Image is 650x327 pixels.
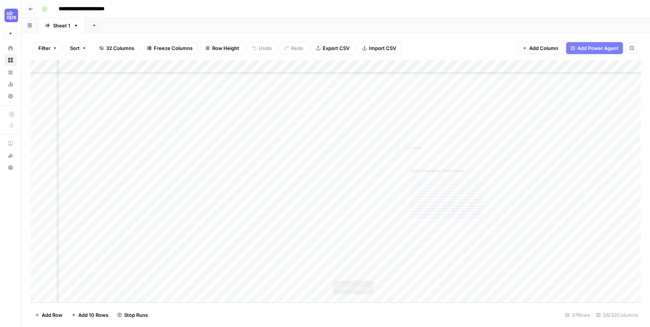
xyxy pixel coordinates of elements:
a: Settings [5,90,17,102]
a: Sheet 1 [38,18,85,33]
span: Add Power Agent [577,44,618,52]
button: Add Column [518,42,563,54]
button: Stop Runs [113,309,152,321]
button: Add Row [30,309,67,321]
button: Add 10 Rows [67,309,113,321]
button: Import CSV [357,42,401,54]
button: Filter [33,42,62,54]
img: Cohort 4 Logo [5,9,18,22]
span: Add Row [42,311,62,319]
button: Help + Support [5,162,17,174]
a: Usage [5,78,17,90]
span: 32 Columns [106,44,134,52]
span: Export CSV [323,44,349,52]
a: Home [5,42,17,54]
button: Undo [247,42,276,54]
div: Sheet 1 [53,22,70,29]
span: Filter [38,44,50,52]
button: Sort [65,42,91,54]
button: Workspace: Cohort 4 [5,6,17,25]
div: What's new? [5,150,16,161]
button: 32 Columns [94,42,139,54]
button: Row Height [200,42,244,54]
button: Redo [279,42,308,54]
span: Undo [259,44,272,52]
button: Freeze Columns [142,42,197,54]
span: Sort [70,44,80,52]
span: Redo [291,44,303,52]
button: Add Power Agent [566,42,623,54]
span: Add Column [529,44,558,52]
div: 26/32 Columns [593,309,641,321]
button: Export CSV [311,42,354,54]
span: Add 10 Rows [78,311,108,319]
a: Browse [5,54,17,66]
a: AirOps Academy [5,138,17,150]
span: Freeze Columns [154,44,193,52]
span: Import CSV [369,44,396,52]
button: What's new? [5,150,17,162]
span: Row Height [212,44,239,52]
span: Stop Runs [124,311,148,319]
div: 37 Rows [562,309,593,321]
a: Your Data [5,66,17,78]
